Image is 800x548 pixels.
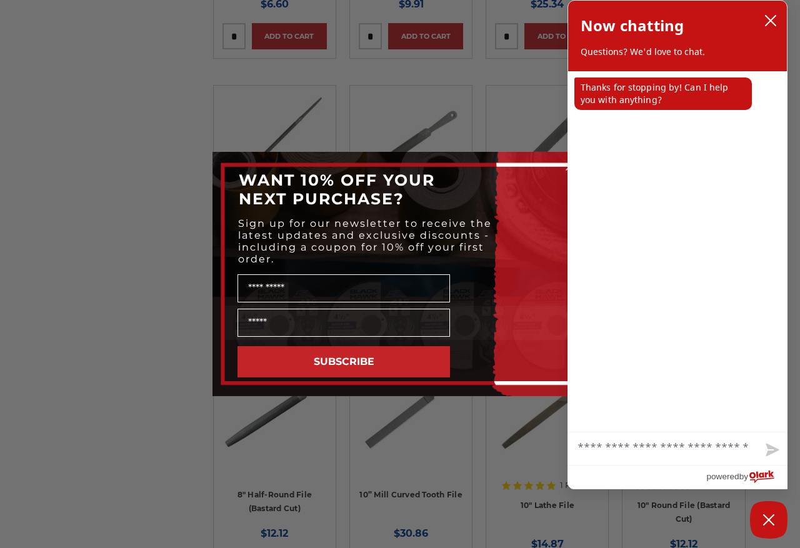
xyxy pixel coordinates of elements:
button: Send message [756,436,787,465]
div: chat [568,71,787,432]
button: close chatbox [761,11,781,30]
span: Sign up for our newsletter to receive the latest updates and exclusive discounts - including a co... [238,217,492,265]
span: powered [706,469,739,484]
button: Close Chatbox [750,501,787,539]
p: Thanks for stopping by! Can I help you with anything? [574,77,752,110]
span: by [739,469,748,484]
button: SUBSCRIBE [237,346,450,377]
button: Close dialog [562,161,575,174]
input: Email [237,309,450,337]
p: Questions? We'd love to chat. [581,46,774,58]
a: Powered by Olark [706,466,787,489]
span: WANT 10% OFF YOUR NEXT PURCHASE? [239,171,435,208]
h2: Now chatting [581,13,684,38]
